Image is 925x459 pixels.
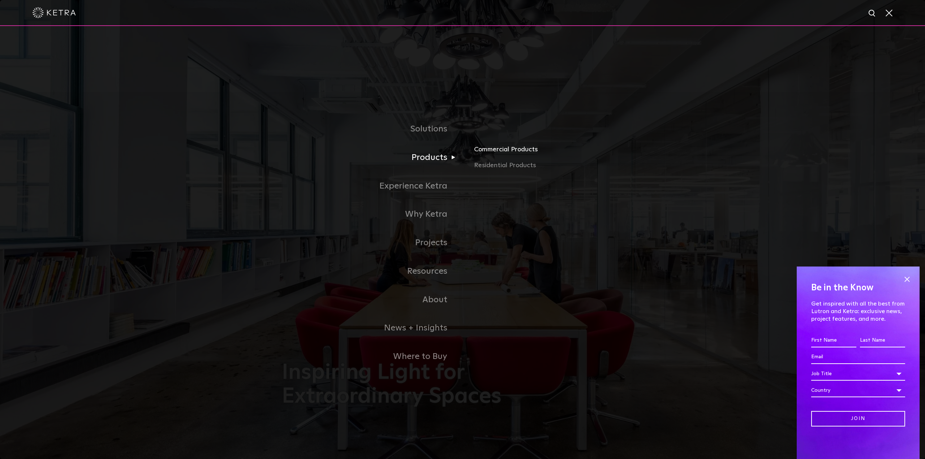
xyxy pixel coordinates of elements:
a: Where to Buy [282,342,462,371]
a: Commercial Products [474,144,643,160]
h4: Be in the Know [811,281,905,295]
p: Get inspired with all the best from Lutron and Ketra: exclusive news, project features, and more. [811,300,905,322]
a: News + Insights [282,314,462,342]
a: Products [282,143,462,172]
div: Navigation Menu [282,115,643,371]
a: Why Ketra [282,200,462,229]
a: About [282,286,462,314]
img: search icon [868,9,877,18]
a: Solutions [282,115,462,143]
input: Email [811,350,905,364]
input: Last Name [860,334,905,347]
img: ketra-logo-2019-white [33,7,76,18]
a: Projects [282,229,462,257]
a: Experience Ketra [282,172,462,200]
div: Country [811,384,905,397]
a: Residential Products [474,160,643,171]
div: Job Title [811,367,905,381]
input: First Name [811,334,856,347]
input: Join [811,411,905,426]
a: Resources [282,257,462,286]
